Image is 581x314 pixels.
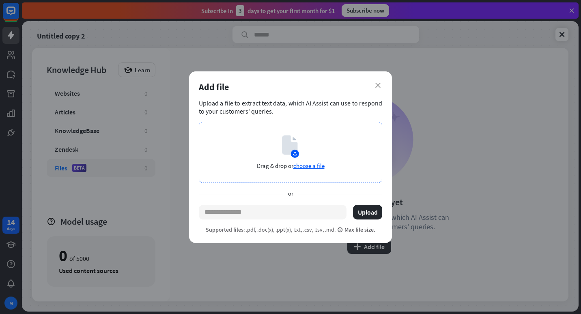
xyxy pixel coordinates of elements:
button: Open LiveChat chat widget [6,3,31,28]
span: choose a file [293,162,325,170]
span: Supported files [206,226,243,233]
p: Drag & drop or [257,162,325,170]
span: Max file size. [337,226,375,233]
button: Upload [353,205,382,219]
div: Add file [199,81,382,92]
p: : .pdf, .doc(x), .ppt(x), .txt, .csv, .tsv, .md. [206,226,375,233]
span: or [283,189,298,198]
i: close [375,83,381,88]
div: Upload a file to extract text data, which AI Assist can use to respond to your customers' queries. [199,99,382,115]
